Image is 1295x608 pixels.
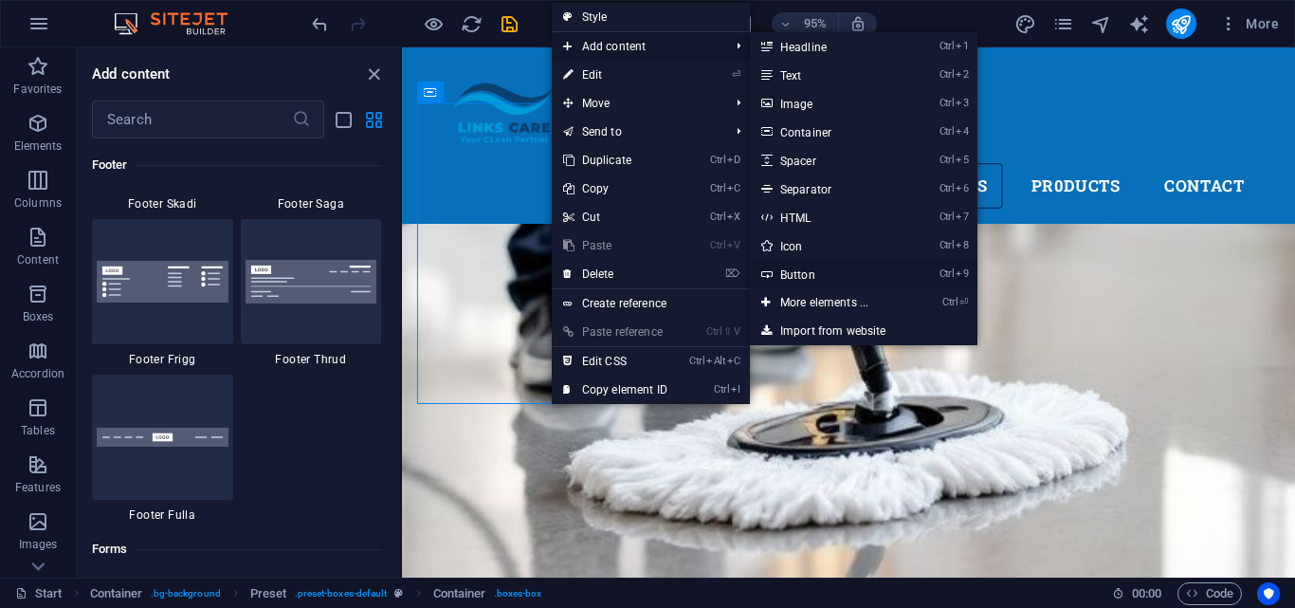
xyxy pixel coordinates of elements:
h6: Add content [92,63,171,85]
button: 95% [772,12,839,35]
i: Ctrl [689,355,704,367]
nav: breadcrumb [90,582,542,605]
i: Undo: Delete elements (Ctrl+Z) [309,13,331,35]
i: Ctrl [939,68,955,81]
p: Elements [14,138,63,154]
button: Code [1177,582,1242,605]
span: Footer Saga [241,196,382,212]
i: 2 [956,68,968,81]
button: Click here to leave preview mode and continue editing [422,12,445,35]
a: Ctrl7HTML [750,203,906,231]
span: : [1145,586,1148,600]
i: 6 [956,182,968,194]
i: D [727,154,740,166]
p: Accordion [11,366,64,381]
i: This element is a customizable preset [394,588,403,599]
a: CtrlAltCEdit CSS [552,347,679,376]
a: Ctrl⇧VPaste reference [552,318,679,346]
h6: Footer [92,154,381,176]
i: Publish [1170,13,1192,35]
i: Ctrl [939,125,955,138]
i: Ctrl [706,325,721,338]
a: Ctrl2Text [750,61,906,89]
i: 4 [956,125,968,138]
i: AI Writer [1128,13,1150,35]
i: 9 [956,267,968,280]
i: Navigator [1090,13,1112,35]
i: V [727,239,740,251]
div: Footer Frigg [92,219,233,367]
img: Editor Logo [109,12,251,35]
span: Footer Skadi [92,196,233,212]
a: CtrlICopy element ID [552,376,679,404]
i: ⌦ [725,267,740,280]
span: Add content [552,32,721,61]
span: . boxes-box [494,582,542,605]
i: Ctrl [939,154,955,166]
i: C [727,182,740,194]
button: close panel [362,63,385,85]
a: Ctrl⏎More elements ... [750,288,906,317]
i: Ctrl [710,211,725,223]
a: Ctrl8Icon [750,231,906,260]
p: Tables [21,423,55,438]
h6: Forms [92,538,381,561]
a: ⌦Delete [552,260,679,288]
span: Move [552,89,721,118]
i: Reload page [461,13,483,35]
a: CtrlCCopy [552,175,679,203]
i: ⏎ [959,296,968,308]
i: Ctrl [939,182,955,194]
button: grid-view [362,108,385,131]
a: Ctrl4Container [750,118,906,146]
button: reload [460,12,483,35]
p: Favorites [13,82,62,97]
span: Click to select. Double-click to edit [250,582,287,605]
a: CtrlVPaste [552,231,679,260]
p: Images [19,537,58,552]
button: pages [1052,12,1075,35]
a: Ctrl9Button [750,260,906,288]
i: 8 [956,239,968,251]
input: Search [92,101,292,138]
i: Design (Ctrl+Alt+Y) [1014,13,1036,35]
span: More [1219,14,1279,33]
span: Footer Thrud [241,352,382,367]
i: Alt [706,355,725,367]
p: Features [15,480,61,495]
a: Import from website [750,317,977,345]
div: Footer Fulla [92,375,233,523]
h6: 95% [800,12,830,35]
h6: Session time [1112,582,1162,605]
i: 3 [956,97,968,109]
a: Ctrl5Spacer [750,146,906,175]
a: Ctrl6Separator [750,175,906,203]
button: Usercentrics [1257,582,1280,605]
img: footer-frigg.svg [97,261,228,303]
i: Ctrl [939,211,955,223]
i: 1 [956,40,968,52]
span: Code [1186,582,1233,605]
span: Footer Fulla [92,507,233,523]
button: More [1212,9,1286,39]
i: Ctrl [939,40,955,52]
a: Ctrl1Headline [750,32,906,61]
i: Ctrl [714,383,729,396]
i: 5 [956,154,968,166]
p: Columns [14,195,62,211]
span: Footer Frigg [92,352,233,367]
i: Ctrl [710,154,725,166]
i: C [727,355,740,367]
i: On resize automatically adjust zoom level to fit chosen device. [849,15,866,32]
p: Content [17,252,59,267]
span: . bg-background [151,582,221,605]
a: CtrlXCut [552,203,679,231]
i: Ctrl [939,97,955,109]
span: Click to select. Double-click to edit [90,582,143,605]
button: text_generator [1128,12,1151,35]
i: Save (Ctrl+S) [499,13,520,35]
i: 7 [956,211,968,223]
a: ⏎Edit [552,61,679,89]
span: Click to select. Double-click to edit [433,582,486,605]
i: I [731,383,740,396]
